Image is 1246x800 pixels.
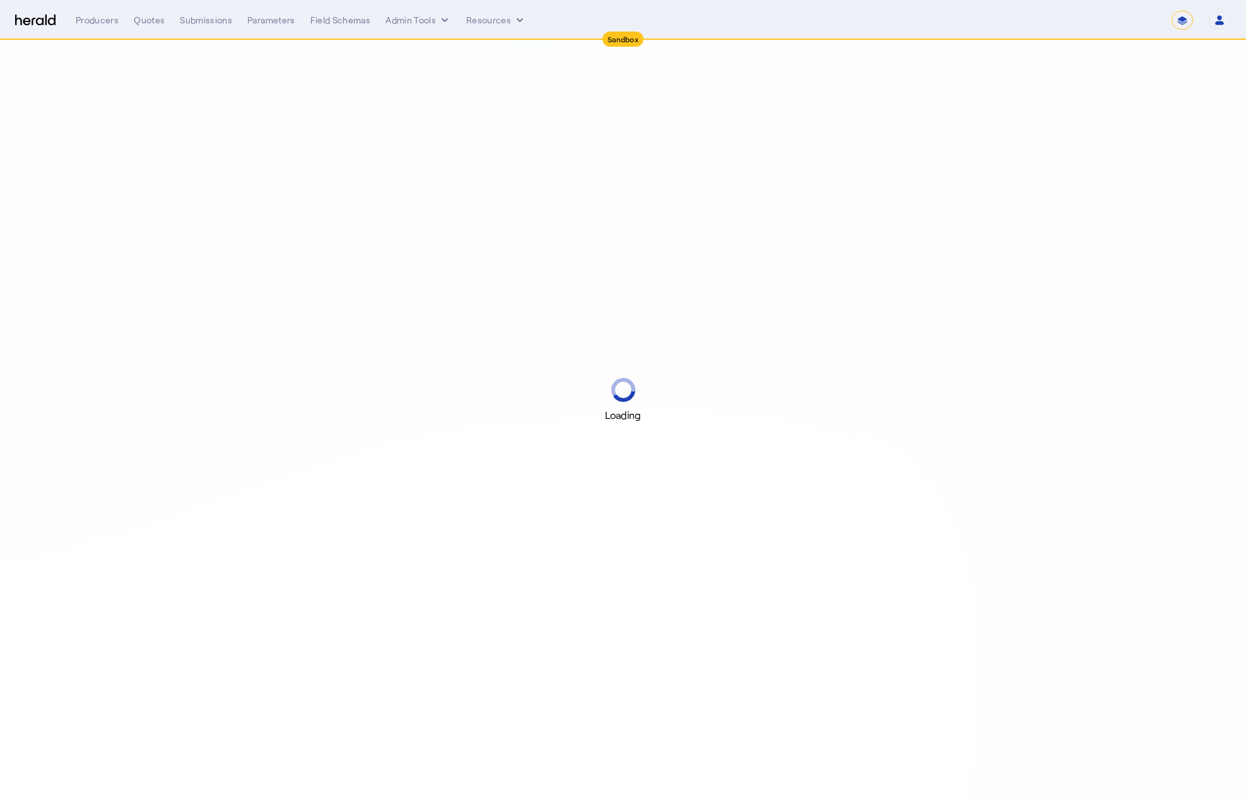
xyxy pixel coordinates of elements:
button: internal dropdown menu [385,14,451,26]
div: Submissions [180,14,232,26]
div: Sandbox [602,32,644,47]
div: Parameters [247,14,295,26]
div: Quotes [134,14,165,26]
img: Herald Logo [15,15,56,26]
div: Field Schemas [310,14,371,26]
button: Resources dropdown menu [466,14,526,26]
div: Producers [76,14,119,26]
